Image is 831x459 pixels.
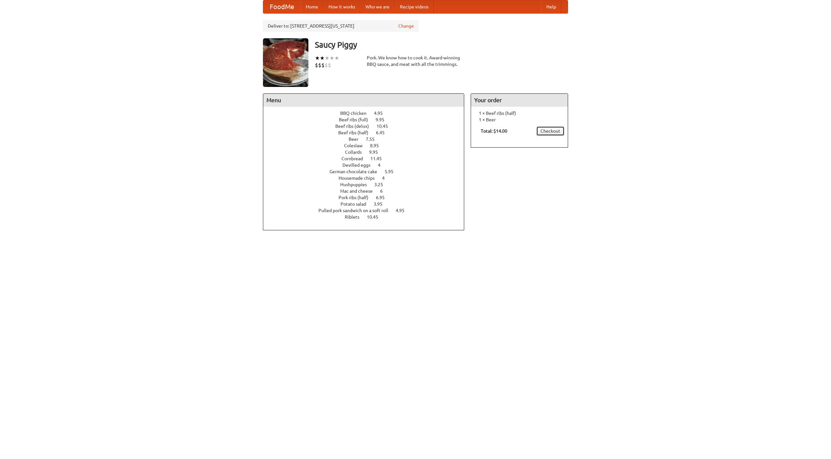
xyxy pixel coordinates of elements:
li: ★ [329,54,334,62]
a: Help [541,0,561,13]
li: $ [321,62,325,69]
a: Devilled eggs 4 [342,163,392,168]
a: Pork ribs (half) 6.95 [339,195,397,200]
li: $ [328,62,331,69]
span: 5.95 [385,169,400,174]
span: 4.95 [396,208,411,213]
img: angular.jpg [263,38,308,87]
span: Potato salad [341,201,373,207]
a: Housemade chips 4 [339,175,397,181]
span: 10.45 [377,124,394,129]
span: 6 [380,188,389,194]
span: Hushpuppies [340,182,373,187]
span: Beef ribs (delux) [335,124,376,129]
a: Change [398,23,414,29]
a: BBQ chicken 4.95 [340,111,395,116]
a: FoodMe [263,0,301,13]
li: ★ [325,54,329,62]
a: Recipe videos [395,0,434,13]
span: 9.95 [369,150,384,155]
span: 4 [382,175,391,181]
a: Coleslaw 8.95 [344,143,391,148]
b: Total: $14.00 [481,128,507,134]
a: Pulled pork sandwich on a soft roll 4.95 [318,208,416,213]
span: Pulled pork sandwich on a soft roll [318,208,395,213]
span: Beef ribs (half) [338,130,375,135]
span: 3.95 [374,201,389,207]
a: German chocolate cake 5.95 [329,169,405,174]
a: How it works [323,0,360,13]
span: BBQ chicken [340,111,373,116]
li: 1 × Beer [474,116,564,123]
h4: Menu [263,94,464,107]
span: Collards [345,150,368,155]
span: 6.45 [376,130,391,135]
a: Beef ribs (full) 9.95 [339,117,396,122]
span: 4.95 [374,111,389,116]
span: Devilled eggs [342,163,377,168]
a: Mac and cheese 6 [340,188,395,194]
h4: Your order [471,94,568,107]
span: 8.95 [370,143,385,148]
li: $ [318,62,321,69]
li: $ [325,62,328,69]
span: Beer [349,137,365,142]
span: 7.55 [366,137,381,142]
a: Collards 9.95 [345,150,390,155]
span: German chocolate cake [329,169,384,174]
div: Pork. We know how to cook it. Award-winning BBQ sauce, and meat with all the trimmings. [367,54,464,67]
li: ★ [334,54,339,62]
span: Cornbread [341,156,369,161]
a: Checkout [536,126,564,136]
li: $ [315,62,318,69]
a: Who we are [360,0,395,13]
a: Cornbread 11.45 [341,156,394,161]
span: 4 [378,163,387,168]
a: Riblets 10.45 [345,214,390,220]
a: Beer 7.55 [349,137,387,142]
span: Beef ribs (full) [339,117,375,122]
span: Coleslaw [344,143,369,148]
a: Home [301,0,323,13]
li: 1 × Beef ribs (half) [474,110,564,116]
span: 6.95 [376,195,391,200]
span: Pork ribs (half) [339,195,375,200]
span: Housemade chips [339,175,381,181]
a: Potato salad 3.95 [341,201,394,207]
li: ★ [315,54,320,62]
span: Riblets [345,214,366,220]
a: Beef ribs (delux) 10.45 [335,124,400,129]
span: 10.45 [367,214,385,220]
span: Mac and cheese [340,188,379,194]
a: Beef ribs (half) 6.45 [338,130,397,135]
span: 3.25 [374,182,390,187]
span: 11.45 [370,156,388,161]
div: Deliver to: [STREET_ADDRESS][US_STATE] [263,20,419,32]
a: Hushpuppies 3.25 [340,182,395,187]
li: ★ [320,54,325,62]
span: 9.95 [376,117,391,122]
h3: Saucy Piggy [315,38,568,51]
